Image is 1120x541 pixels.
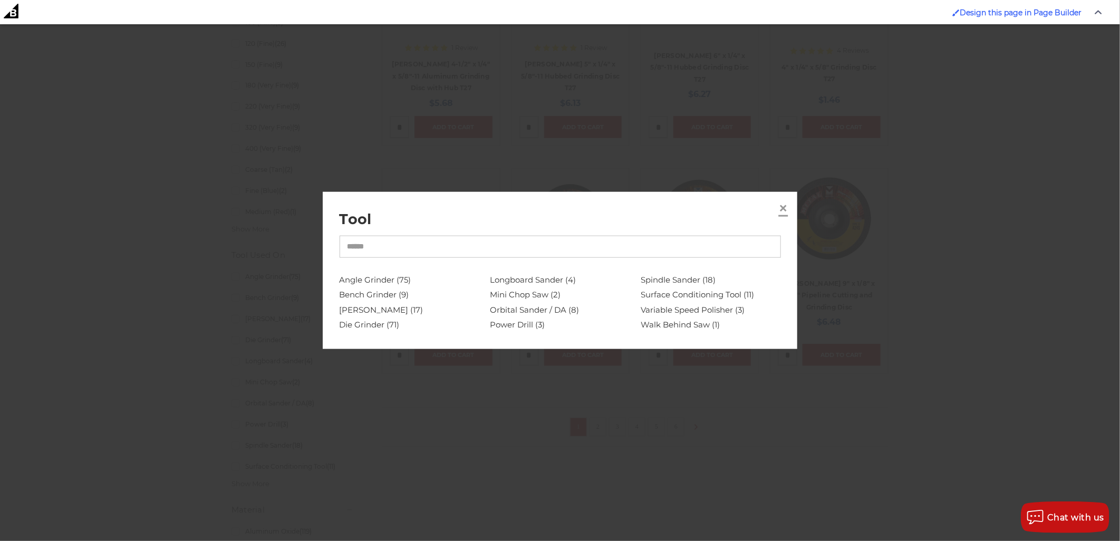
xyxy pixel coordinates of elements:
a: [PERSON_NAME] (17) [340,303,480,318]
a: Power Drill (3) [490,317,630,333]
a: Bench Grinder (9) [340,287,480,303]
img: Enabled brush for page builder edit. [952,9,960,16]
h1: Tool [340,208,781,230]
a: Longboard Sander (4) [490,273,630,288]
a: Walk Behind Saw (1) [641,317,781,333]
span: Chat with us [1047,513,1104,523]
a: Die Grinder (71) [340,317,480,333]
a: Mini Chop Saw (2) [490,287,630,303]
a: Spindle Sander (18) [641,273,781,288]
a: Enabled brush for page builder edit. Design this page in Page Builder [947,3,1087,23]
a: Angle Grinder (75) [340,273,480,288]
a: Surface Conditioning Tool (11) [641,287,781,303]
span: × [779,197,788,218]
button: Chat with us [1021,501,1109,533]
a: Close [775,199,792,216]
img: Close Admin Bar [1095,10,1102,15]
a: Orbital Sander / DA (8) [490,303,630,318]
a: Variable Speed Polisher (3) [641,303,781,318]
span: Design this page in Page Builder [960,8,1082,17]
